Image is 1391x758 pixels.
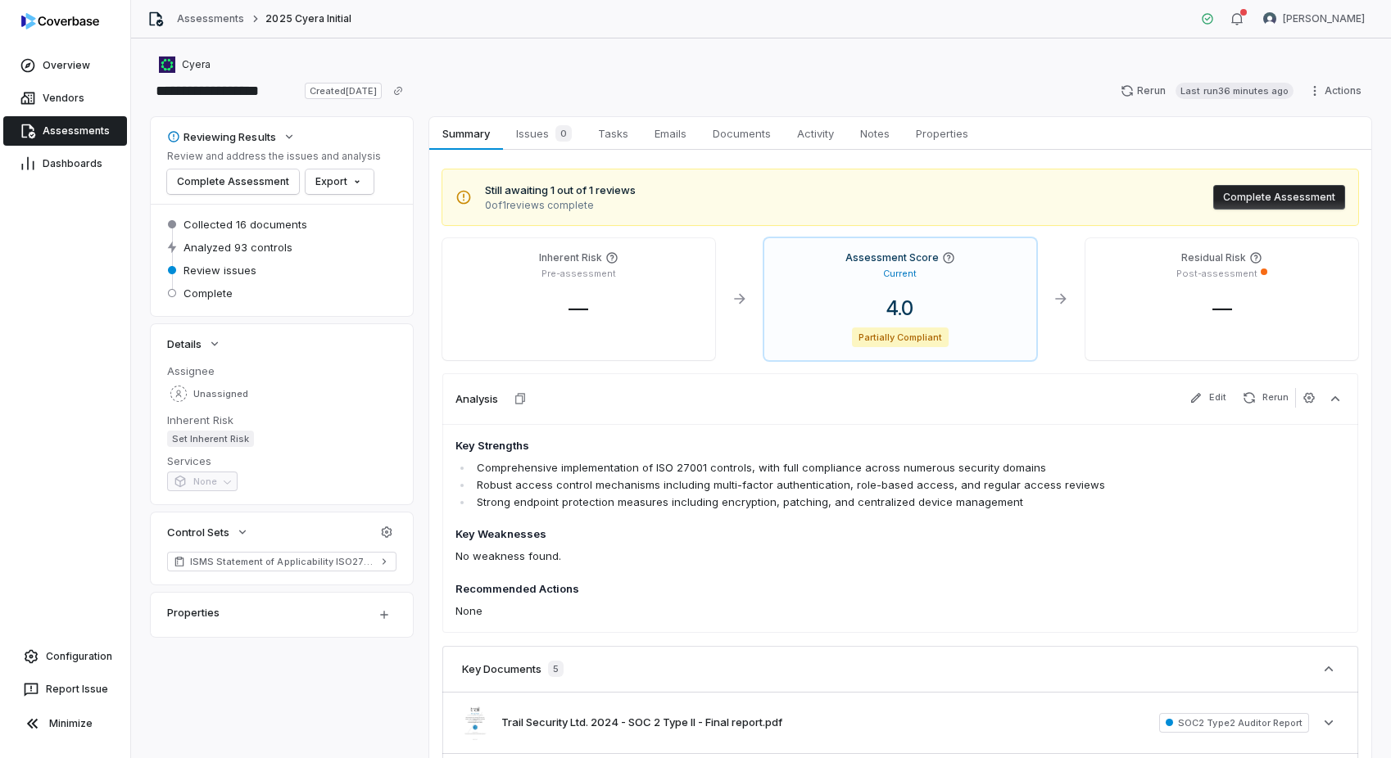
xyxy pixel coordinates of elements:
img: 734ef31a04bf4a7d89bc049af09fb099.jpg [462,706,488,739]
span: Configuration [46,650,112,663]
button: Minimize [7,707,124,740]
span: Assessments [43,124,110,138]
h4: Residual Risk [1181,251,1246,264]
span: Notes [854,123,896,144]
a: Dashboards [3,149,127,178]
h4: Assessment Score [845,251,939,264]
a: Assessments [3,116,127,146]
span: Created [DATE] [305,83,382,99]
span: Details [167,336,202,351]
span: Set Inherent Risk [167,431,254,447]
button: Edit [1183,388,1233,408]
a: ISMS Statement of Applicability ISO27001 2022 [167,552,396,571]
dt: Assignee [167,363,396,378]
dt: Services [167,453,396,468]
span: Tasks [591,123,635,144]
span: Collected 16 documents [184,217,307,232]
h3: Key Documents [462,661,541,676]
h4: Inherent Risk [539,251,602,264]
p: None [455,602,1167,620]
button: Control Sets [162,517,254,547]
li: Comprehensive implementation of ISO 27001 controls, with full compliance across numerous security... [473,459,1167,476]
button: Complete Assessment [167,169,299,194]
span: — [1199,296,1245,320]
span: — [555,296,601,320]
button: RerunLast run36 minutes ago [1111,79,1303,103]
h4: Key Strengths [455,438,1167,454]
span: 5 [548,661,564,677]
p: Post-assessment [1176,268,1257,280]
button: Report Issue [7,675,124,704]
button: Reviewing Results [162,122,301,151]
span: 0 [555,125,572,142]
span: Minimize [49,717,93,730]
button: Diana Esparza avatar[PERSON_NAME] [1253,7,1375,31]
button: Trail Security Ltd. 2024 - SOC 2 Type II - Final report.pdf [501,715,782,731]
dt: Inherent Risk [167,413,396,427]
span: Analyzed 93 controls [184,240,292,255]
h4: Key Weaknesses [455,526,1167,543]
a: Overview [3,51,127,80]
h4: Recommended Actions [455,581,1167,598]
span: ISMS Statement of Applicability ISO27001 2022 [190,555,374,568]
p: Current [883,268,917,280]
span: Summary [436,123,496,144]
span: Complete [184,286,233,300]
button: Details [162,329,226,359]
span: Properties [909,123,975,144]
span: Dashboards [43,157,102,170]
span: SOC2 Type2 Auditor Report [1159,713,1309,733]
button: Copy link [383,76,413,106]
p: Review and address the issues and analysis [167,150,381,163]
span: Last run 36 minutes ago [1176,83,1294,99]
img: Diana Esparza avatar [1263,12,1276,25]
span: Control Sets [167,525,229,539]
span: Unassigned [193,388,248,400]
li: Robust access control mechanisms including multi-factor authentication, role-based access, and re... [473,476,1167,494]
span: Report Issue [46,683,108,696]
span: 4.0 [873,296,927,320]
span: Emails [648,123,693,144]
a: Vendors [3,83,127,113]
span: Issues [510,122,578,145]
span: Overview [43,59,90,72]
a: Configuration [7,642,124,671]
button: Actions [1303,79,1371,103]
button: https://cyera.io/Cyera [154,50,215,79]
span: 2025 Cyera Initial [265,12,351,25]
button: Complete Assessment [1213,185,1345,210]
img: logo-D7KZi-bG.svg [21,13,99,29]
p: No weakness found. [455,548,1167,565]
span: Still awaiting 1 out of 1 reviews [485,183,636,199]
span: Cyera [182,58,211,71]
div: Reviewing Results [167,129,276,144]
span: [PERSON_NAME] [1283,12,1365,25]
span: 0 of 1 reviews complete [485,199,636,212]
button: Export [306,169,374,194]
span: Activity [791,123,840,144]
p: Pre-assessment [541,268,616,280]
a: Assessments [177,12,244,25]
button: Rerun [1236,388,1295,408]
h3: Analysis [455,391,498,406]
span: Documents [706,123,777,144]
span: Partially Compliant [852,327,949,347]
span: Review issues [184,263,256,277]
span: Vendors [43,92,84,105]
li: Strong endpoint protection measures including encryption, patching, and centralized device manage... [473,494,1167,511]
